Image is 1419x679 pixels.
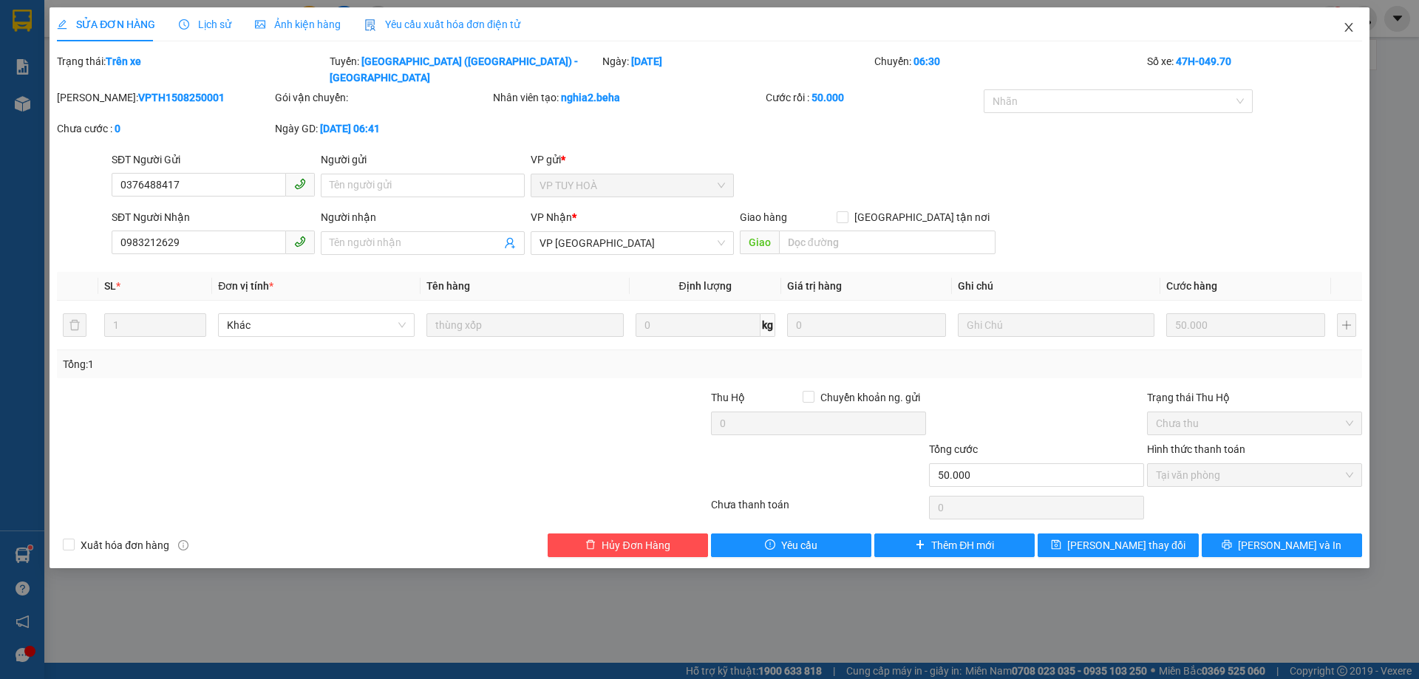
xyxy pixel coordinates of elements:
[1337,313,1356,337] button: plus
[958,313,1154,337] input: Ghi Chú
[540,174,725,197] span: VP TUY HOÀ
[255,19,265,30] span: picture
[1156,412,1353,434] span: Chưa thu
[1146,53,1364,86] div: Số xe:
[1051,539,1061,551] span: save
[740,211,787,223] span: Giao hàng
[321,209,524,225] div: Người nhận
[913,55,940,67] b: 06:30
[255,18,341,30] span: Ảnh kiện hàng
[679,280,732,292] span: Định lượng
[711,533,871,557] button: exclamation-circleYêu cầu
[179,19,189,30] span: clock-circle
[275,89,490,106] div: Gói vận chuyển:
[601,53,874,86] div: Ngày:
[112,209,315,225] div: SĐT Người Nhận
[63,356,548,372] div: Tổng: 1
[106,55,141,67] b: Trên xe
[602,537,670,553] span: Hủy Đơn Hàng
[1147,443,1245,455] label: Hình thức thanh toán
[814,389,926,406] span: Chuyển khoản ng. gửi
[929,443,978,455] span: Tổng cước
[1328,7,1369,49] button: Close
[1343,21,1355,33] span: close
[218,280,273,292] span: Đơn vị tính
[320,123,380,134] b: [DATE] 06:41
[364,19,376,31] img: icon
[1156,464,1353,486] span: Tại văn phòng
[1067,537,1185,553] span: [PERSON_NAME] thay đổi
[178,540,188,550] span: info-circle
[330,55,578,83] b: [GEOGRAPHIC_DATA] ([GEOGRAPHIC_DATA]) - [GEOGRAPHIC_DATA]
[294,236,306,248] span: phone
[1238,537,1341,553] span: [PERSON_NAME] và In
[1147,389,1362,406] div: Trạng thái Thu Hộ
[740,231,779,254] span: Giao
[75,537,175,553] span: Xuất hóa đơn hàng
[328,53,601,86] div: Tuyến:
[779,231,996,254] input: Dọc đường
[63,313,86,337] button: delete
[709,497,928,522] div: Chưa thanh toán
[811,92,844,103] b: 50.000
[321,151,524,168] div: Người gửi
[711,392,745,403] span: Thu Hộ
[112,151,315,168] div: SĐT Người Gửi
[531,211,572,223] span: VP Nhận
[504,237,516,249] span: user-add
[915,539,925,551] span: plus
[1222,539,1232,551] span: printer
[1038,533,1198,557] button: save[PERSON_NAME] thay đổi
[787,313,946,337] input: 0
[179,18,231,30] span: Lịch sử
[138,92,225,103] b: VPTH1508250001
[952,272,1160,301] th: Ghi chú
[848,209,996,225] span: [GEOGRAPHIC_DATA] tận nơi
[931,537,994,553] span: Thêm ĐH mới
[57,19,67,30] span: edit
[294,178,306,190] span: phone
[540,232,725,254] span: VP ĐẮK LẮK
[426,313,623,337] input: VD: Bàn, Ghế
[766,89,981,106] div: Cước rồi :
[1202,533,1362,557] button: printer[PERSON_NAME] và In
[1166,313,1325,337] input: 0
[426,280,470,292] span: Tên hàng
[364,18,520,30] span: Yêu cầu xuất hóa đơn điện tử
[781,537,817,553] span: Yêu cầu
[1166,280,1217,292] span: Cước hàng
[1176,55,1231,67] b: 47H-049.70
[493,89,763,106] div: Nhân viên tạo:
[531,151,734,168] div: VP gửi
[765,539,775,551] span: exclamation-circle
[227,314,406,336] span: Khác
[55,53,328,86] div: Trạng thái:
[104,280,116,292] span: SL
[561,92,620,103] b: nghia2.beha
[873,53,1146,86] div: Chuyến:
[115,123,120,134] b: 0
[57,18,155,30] span: SỬA ĐƠN HÀNG
[874,533,1035,557] button: plusThêm ĐH mới
[57,89,272,106] div: [PERSON_NAME]:
[631,55,662,67] b: [DATE]
[760,313,775,337] span: kg
[548,533,708,557] button: deleteHủy Đơn Hàng
[275,120,490,137] div: Ngày GD:
[57,120,272,137] div: Chưa cước :
[787,280,842,292] span: Giá trị hàng
[585,539,596,551] span: delete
